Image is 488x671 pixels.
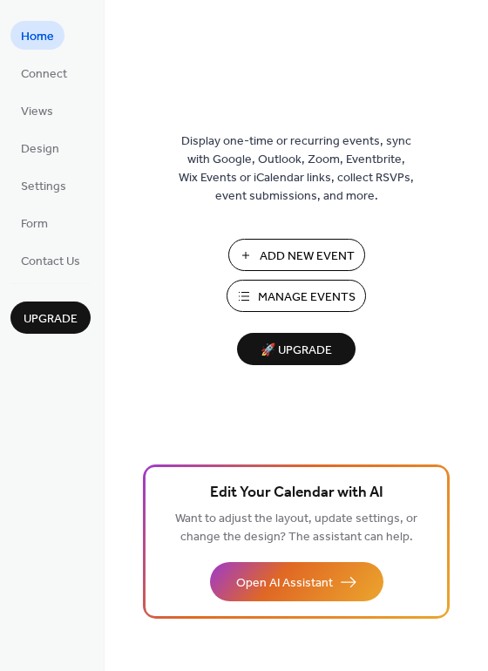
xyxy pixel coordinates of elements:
[258,288,356,307] span: Manage Events
[236,574,333,593] span: Open AI Assistant
[210,562,383,601] button: Open AI Assistant
[179,132,414,206] span: Display one-time or recurring events, sync with Google, Outlook, Zoom, Eventbrite, Wix Events or ...
[260,247,355,266] span: Add New Event
[10,21,64,50] a: Home
[175,507,417,549] span: Want to adjust the layout, update settings, or change the design? The assistant can help.
[228,239,365,271] button: Add New Event
[10,171,77,200] a: Settings
[21,65,67,84] span: Connect
[10,302,91,334] button: Upgrade
[10,246,91,274] a: Contact Us
[210,481,383,505] span: Edit Your Calendar with AI
[21,253,80,271] span: Contact Us
[24,310,78,329] span: Upgrade
[227,280,366,312] button: Manage Events
[21,215,48,234] span: Form
[10,208,58,237] a: Form
[21,103,53,121] span: Views
[10,96,64,125] a: Views
[21,28,54,46] span: Home
[21,140,59,159] span: Design
[21,178,66,196] span: Settings
[10,133,70,162] a: Design
[247,339,345,363] span: 🚀 Upgrade
[237,333,356,365] button: 🚀 Upgrade
[10,58,78,87] a: Connect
